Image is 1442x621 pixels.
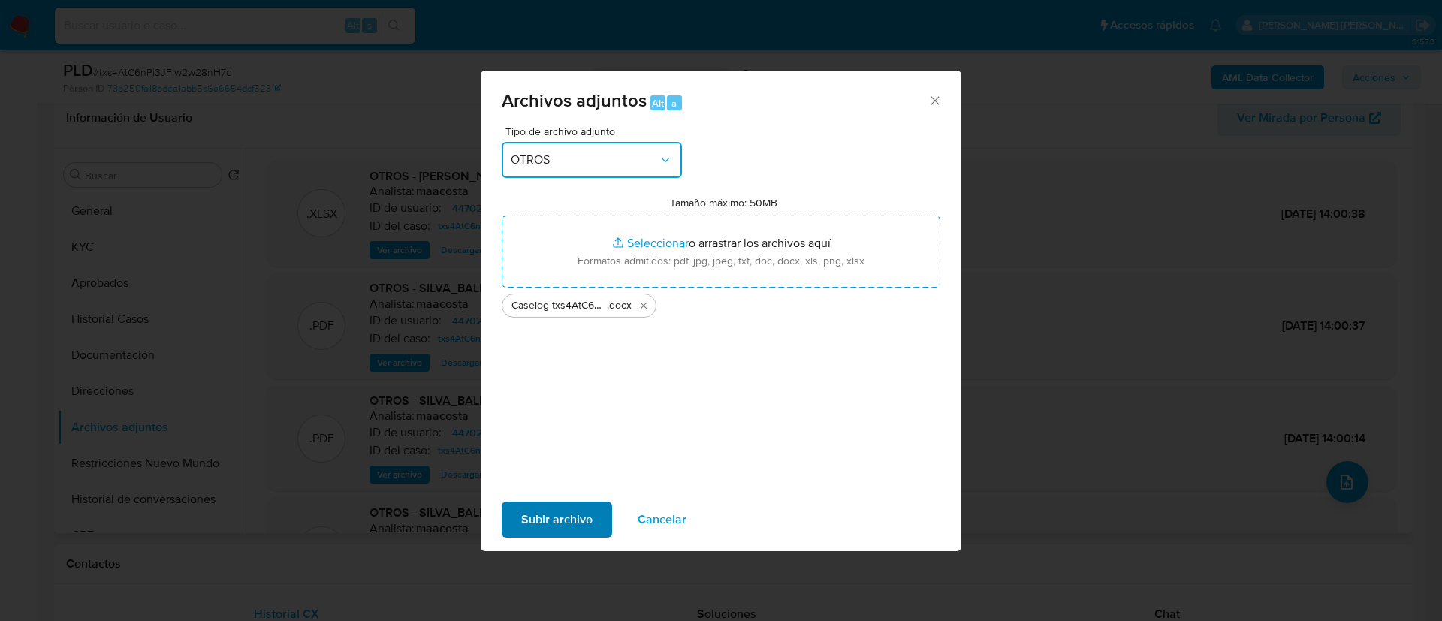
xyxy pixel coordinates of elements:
span: Cancelar [638,503,686,536]
button: Subir archivo [502,502,612,538]
label: Tamaño máximo: 50MB [670,196,777,210]
span: .docx [607,298,632,313]
span: OTROS [511,152,658,167]
span: Subir archivo [521,503,593,536]
span: Archivos adjuntos [502,87,647,113]
span: Alt [652,96,664,110]
button: Cerrar [928,93,941,107]
button: OTROS [502,142,682,178]
ul: Archivos seleccionados [502,288,940,318]
button: Eliminar Caselog txs4AtC6nPi3JFlw2w28nH7q.docx [635,297,653,315]
span: Tipo de archivo adjunto [505,126,686,137]
button: Cancelar [618,502,706,538]
span: a [671,96,677,110]
span: Caselog txs4AtC6nPi3JFlw2w28nH7q [511,298,607,313]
